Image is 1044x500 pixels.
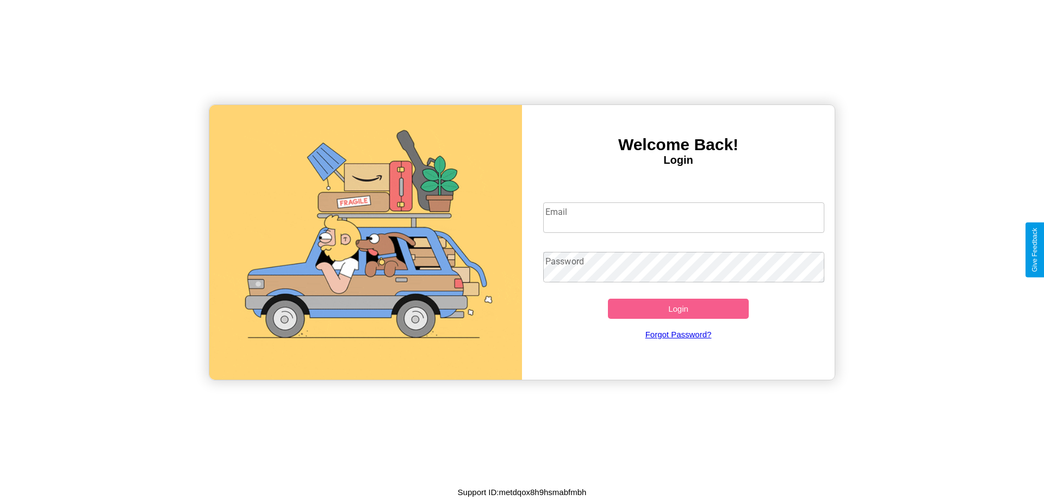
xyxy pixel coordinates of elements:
[538,319,819,350] a: Forgot Password?
[522,154,835,166] h4: Login
[608,299,749,319] button: Login
[458,485,587,499] p: Support ID: metdqox8h9hsmabfmbh
[522,135,835,154] h3: Welcome Back!
[1031,228,1039,272] div: Give Feedback
[209,105,522,380] img: gif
